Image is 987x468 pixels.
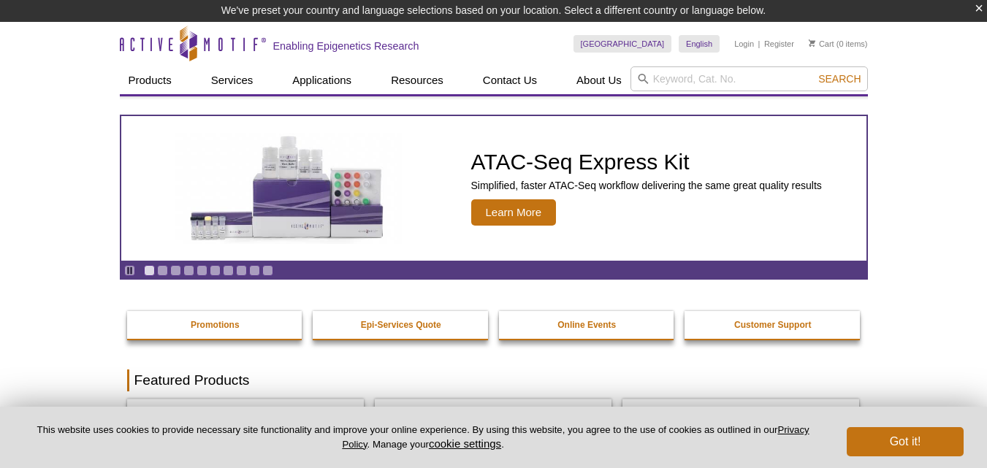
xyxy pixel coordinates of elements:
img: Your Cart [809,39,815,47]
p: This website uses cookies to provide necessary site functionality and improve your online experie... [23,423,823,451]
a: About Us [568,66,630,94]
a: Promotions [127,311,304,339]
strong: Promotions [191,320,240,330]
h2: DNA Library Prep Kit for Illumina [134,403,357,425]
span: Learn More [471,199,557,226]
a: ATAC-Seq Express Kit ATAC-Seq Express Kit Simplified, faster ATAC-Seq workflow delivering the sam... [121,116,866,261]
a: Login [734,39,754,49]
strong: Epi-Services Quote [361,320,441,330]
article: ATAC-Seq Express Kit [121,116,866,261]
p: Simplified, faster ATAC-Seq workflow delivering the same great quality results [471,179,822,192]
span: Search [818,73,861,85]
a: Privacy Policy [342,424,809,449]
a: [GEOGRAPHIC_DATA] [573,35,672,53]
img: ATAC-Seq Express Kit [168,133,409,244]
a: Go to slide 1 [144,265,155,276]
a: Go to slide 5 [197,265,207,276]
a: English [679,35,720,53]
a: Go to slide 9 [249,265,260,276]
h2: Featured Products [127,369,861,391]
a: Applications [283,66,360,94]
h2: Enabling Epigenetics Research [273,39,419,53]
h2: CUT&Tag-IT Express Assay Kit [630,403,852,425]
a: Toggle autoplay [124,265,135,276]
a: Go to slide 2 [157,265,168,276]
a: Go to slide 6 [210,265,221,276]
button: Search [814,72,865,85]
a: Cart [809,39,834,49]
button: Got it! [847,427,964,456]
a: Register [764,39,794,49]
a: Go to slide 10 [262,265,273,276]
h2: ATAC-Seq Express Kit [471,151,822,173]
a: Go to slide 8 [236,265,247,276]
h2: Antibodies [382,403,604,425]
button: cookie settings [429,437,501,450]
a: Products [120,66,180,94]
strong: Online Events [557,320,616,330]
a: Services [202,66,262,94]
a: Resources [382,66,452,94]
li: | [758,35,761,53]
a: Online Events [499,311,676,339]
a: Go to slide 7 [223,265,234,276]
a: Go to slide 4 [183,265,194,276]
input: Keyword, Cat. No. [630,66,868,91]
a: Customer Support [685,311,861,339]
a: Contact Us [474,66,546,94]
strong: Customer Support [734,320,811,330]
a: Go to slide 3 [170,265,181,276]
li: (0 items) [809,35,868,53]
a: Epi-Services Quote [313,311,489,339]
